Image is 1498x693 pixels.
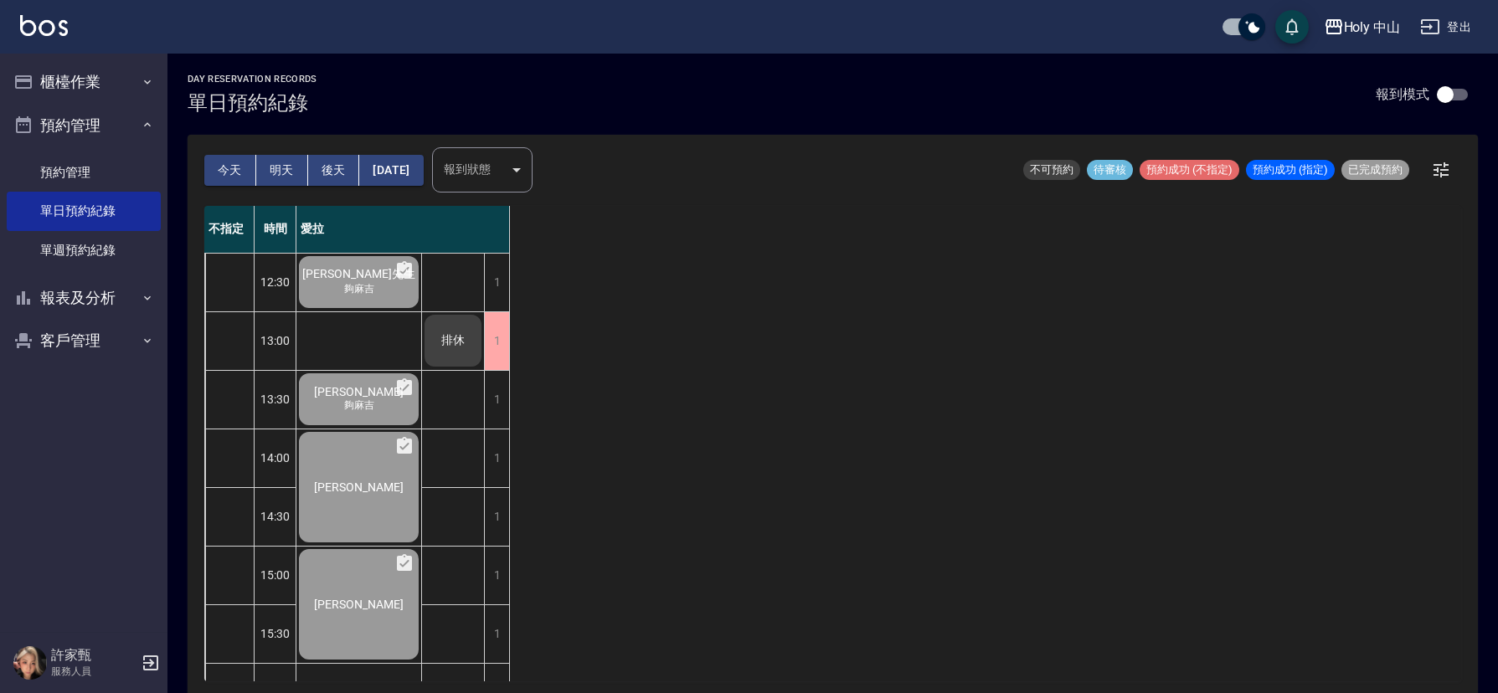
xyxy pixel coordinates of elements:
[484,547,509,604] div: 1
[484,254,509,311] div: 1
[1413,12,1478,43] button: 登出
[51,664,136,679] p: 服務人員
[484,605,509,663] div: 1
[484,488,509,546] div: 1
[1341,162,1409,177] span: 已完成預約
[7,231,161,269] a: 單週預約紀錄
[255,487,296,546] div: 14:30
[204,155,256,186] button: 今天
[188,91,317,115] h3: 單日預約紀錄
[1275,10,1309,44] button: save
[13,646,47,680] img: Person
[484,371,509,429] div: 1
[255,604,296,663] div: 15:30
[1140,162,1239,177] span: 預約成功 (不指定)
[1344,17,1401,38] div: Holy 中山
[311,385,407,398] span: [PERSON_NAME]
[255,546,296,604] div: 15:00
[7,104,161,147] button: 預約管理
[7,153,161,192] a: 預約管理
[20,15,68,36] img: Logo
[255,429,296,487] div: 14:00
[1246,162,1335,177] span: 預約成功 (指定)
[484,312,509,370] div: 1
[311,598,407,611] span: [PERSON_NAME]
[438,333,468,348] span: 排休
[484,429,509,487] div: 1
[359,155,423,186] button: [DATE]
[255,370,296,429] div: 13:30
[1023,162,1080,177] span: 不可預約
[341,398,378,413] span: 夠麻吉
[51,647,136,664] h5: 許家甄
[7,192,161,230] a: 單日預約紀錄
[256,155,308,186] button: 明天
[296,206,510,253] div: 愛拉
[1376,85,1429,103] p: 報到模式
[204,206,255,253] div: 不指定
[311,480,407,494] span: [PERSON_NAME]
[255,206,296,253] div: 時間
[7,60,161,104] button: 櫃檯作業
[7,276,161,320] button: 報表及分析
[255,311,296,370] div: 13:00
[1087,162,1133,177] span: 待審核
[255,253,296,311] div: 12:30
[7,319,161,362] button: 客戶管理
[341,282,378,296] span: 夠麻吉
[299,267,419,282] span: [PERSON_NAME]先生
[308,155,360,186] button: 後天
[188,74,317,85] h2: day Reservation records
[1317,10,1408,44] button: Holy 中山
